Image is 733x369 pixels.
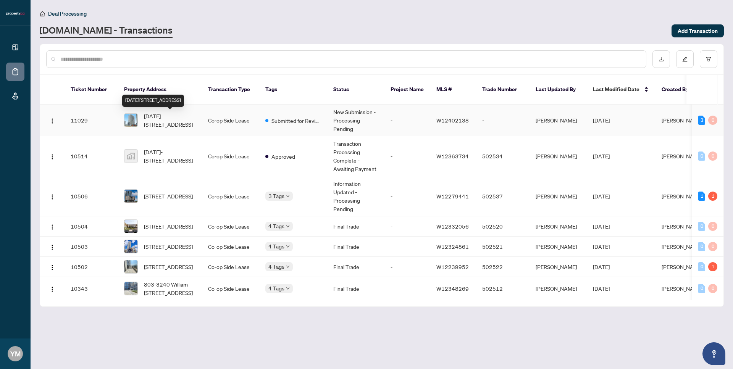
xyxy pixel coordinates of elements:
[49,244,55,250] img: Logo
[476,105,530,136] td: -
[430,75,476,105] th: MLS #
[662,153,703,160] span: [PERSON_NAME]
[49,194,55,200] img: Logo
[286,224,290,228] span: down
[49,224,55,230] img: Logo
[476,257,530,277] td: 502522
[662,285,703,292] span: [PERSON_NAME]
[46,150,58,162] button: Logo
[384,216,430,237] td: -
[530,176,587,216] td: [PERSON_NAME]
[144,280,196,297] span: 803-3240 William [STREET_ADDRESS]
[476,277,530,300] td: 502512
[476,237,530,257] td: 502521
[271,116,321,125] span: Submitted for Review
[652,50,670,68] button: download
[656,75,701,105] th: Created By
[268,192,284,200] span: 3 Tags
[698,262,705,271] div: 0
[124,190,137,203] img: thumbnail-img
[124,220,137,233] img: thumbnail-img
[49,264,55,271] img: Logo
[698,222,705,231] div: 0
[202,237,259,257] td: Co-op Side Lease
[698,192,705,201] div: 1
[144,242,193,251] span: [STREET_ADDRESS]
[708,242,717,251] div: 0
[662,223,703,230] span: [PERSON_NAME]
[708,262,717,271] div: 1
[124,282,137,295] img: thumbnail-img
[682,56,688,62] span: edit
[144,192,193,200] span: [STREET_ADDRESS]
[436,117,469,124] span: W12402138
[65,237,118,257] td: 10503
[593,263,610,270] span: [DATE]
[46,190,58,202] button: Logo
[436,223,469,230] span: W12332056
[40,24,173,38] a: [DOMAIN_NAME] - Transactions
[46,261,58,273] button: Logo
[698,284,705,293] div: 0
[122,95,184,107] div: [DATE][STREET_ADDRESS]
[593,285,610,292] span: [DATE]
[124,150,137,163] img: thumbnail-img
[593,153,610,160] span: [DATE]
[49,118,55,124] img: Logo
[708,116,717,125] div: 0
[662,263,703,270] span: [PERSON_NAME]
[65,176,118,216] td: 10506
[530,216,587,237] td: [PERSON_NAME]
[530,257,587,277] td: [PERSON_NAME]
[46,114,58,126] button: Logo
[259,75,327,105] th: Tags
[530,75,587,105] th: Last Updated By
[659,56,664,62] span: download
[476,75,530,105] th: Trade Number
[706,56,711,62] span: filter
[65,277,118,300] td: 10343
[268,222,284,230] span: 4 Tags
[662,193,703,200] span: [PERSON_NAME]
[286,287,290,290] span: down
[672,24,724,37] button: Add Transaction
[700,50,717,68] button: filter
[48,10,87,17] span: Deal Processing
[384,176,430,216] td: -
[384,75,430,105] th: Project Name
[678,25,718,37] span: Add Transaction
[144,112,196,129] span: [DATE][STREET_ADDRESS]
[327,277,384,300] td: Final Trade
[6,11,24,16] img: logo
[530,237,587,257] td: [PERSON_NAME]
[286,245,290,248] span: down
[436,193,469,200] span: W12279441
[65,75,118,105] th: Ticket Number
[530,105,587,136] td: [PERSON_NAME]
[327,136,384,176] td: Transaction Processing Complete - Awaiting Payment
[676,50,694,68] button: edit
[124,114,137,127] img: thumbnail-img
[530,277,587,300] td: [PERSON_NAME]
[118,75,202,105] th: Property Address
[202,216,259,237] td: Co-op Side Lease
[202,257,259,277] td: Co-op Side Lease
[698,242,705,251] div: 0
[436,243,469,250] span: W12324861
[202,277,259,300] td: Co-op Side Lease
[46,220,58,232] button: Logo
[476,176,530,216] td: 502537
[327,105,384,136] td: New Submission - Processing Pending
[286,265,290,269] span: down
[124,240,137,253] img: thumbnail-img
[124,260,137,273] img: thumbnail-img
[268,284,284,293] span: 4 Tags
[327,237,384,257] td: Final Trade
[708,151,717,161] div: 0
[49,286,55,292] img: Logo
[49,154,55,160] img: Logo
[593,243,610,250] span: [DATE]
[384,257,430,277] td: -
[384,277,430,300] td: -
[268,242,284,251] span: 4 Tags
